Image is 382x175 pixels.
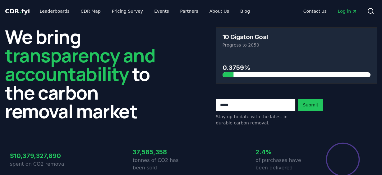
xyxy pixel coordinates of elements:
a: CDR Map [76,6,106,17]
a: About Us [205,6,234,17]
a: Blog [235,6,255,17]
h3: 10 Gigaton Goal [223,34,268,40]
a: Contact us [298,6,332,17]
h3: 2.4% [255,147,314,157]
h2: We bring to the carbon removal market [5,27,166,120]
h3: 37,585,358 [133,147,191,157]
h3: 0.3759% [223,63,371,72]
p: spent on CO2 removal [10,160,68,168]
a: CDR.fyi [5,7,30,16]
span: Log in [338,8,357,14]
a: Log in [333,6,362,17]
nav: Main [35,6,255,17]
a: Events [149,6,174,17]
a: Leaderboards [35,6,75,17]
span: . [19,7,21,15]
p: of purchases have been delivered [255,157,314,172]
p: tonnes of CO2 has been sold [133,157,191,172]
span: CDR fyi [5,7,30,15]
p: Progress to 2050 [223,42,371,48]
h3: $10,379,327,890 [10,151,68,160]
span: transparency and accountability [5,43,155,87]
button: Submit [298,99,324,111]
nav: Main [298,6,362,17]
p: Stay up to date with the latest in durable carbon removal. [216,114,296,126]
a: Partners [175,6,203,17]
a: Pricing Survey [107,6,148,17]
